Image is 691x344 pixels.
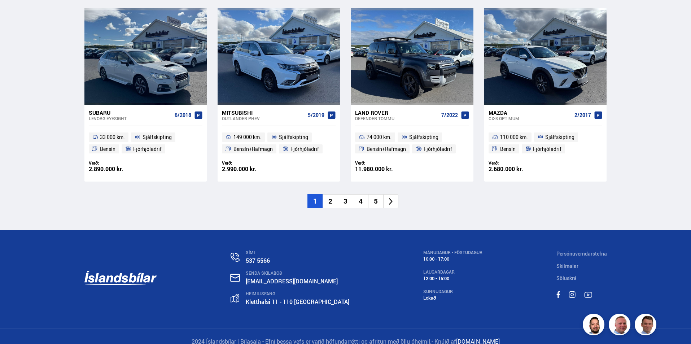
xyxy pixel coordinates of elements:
div: Levorg EYESIGHT [89,116,172,121]
a: Skilmalar [556,262,578,269]
span: 5/2019 [308,112,324,118]
div: LAUGARDAGAR [423,270,482,275]
div: Lokað [423,295,482,301]
div: Outlander PHEV [222,116,305,121]
div: 2.680.000 kr. [489,166,546,172]
div: 10:00 - 17:00 [423,256,482,262]
div: Subaru [89,109,172,116]
span: 149 000 km. [233,133,261,141]
span: 74 000 km. [367,133,392,141]
span: 2/2017 [574,112,591,118]
div: Verð: [222,160,279,166]
span: Fjórhjóladrif [533,145,561,153]
li: 3 [338,194,353,208]
a: Mazda CX-3 OPTIMUM 2/2017 110 000 km. Sjálfskipting Bensín Fjórhjóladrif Verð: 2.680.000 kr. [484,105,607,182]
a: Persónuverndarstefna [556,250,607,257]
span: 110 000 km. [500,133,528,141]
div: SENDA SKILABOÐ [246,271,349,276]
div: Mazda [489,109,572,116]
a: Land Rover Defender TOMMU 7/2022 74 000 km. Sjálfskipting Bensín+Rafmagn Fjórhjóladrif Verð: 11.9... [351,105,473,182]
li: 5 [368,194,383,208]
a: Mitsubishi Outlander PHEV 5/2019 149 000 km. Sjálfskipting Bensín+Rafmagn Fjórhjóladrif Verð: 2.9... [218,105,340,182]
div: SUNNUDAGUR [423,289,482,294]
span: Sjálfskipting [279,133,308,141]
span: Fjórhjóladrif [133,145,162,153]
div: 2.990.000 kr. [222,166,279,172]
img: FbJEzSuNWCJXmdc-.webp [636,315,657,336]
a: [EMAIL_ADDRESS][DOMAIN_NAME] [246,277,338,285]
div: Verð: [489,160,546,166]
div: HEIMILISFANG [246,291,349,296]
span: Bensín+Rafmagn [367,145,406,153]
span: Bensín [500,145,516,153]
span: 33 000 km. [100,133,125,141]
li: 1 [307,194,323,208]
span: 6/2018 [175,112,191,118]
span: 7/2022 [441,112,458,118]
div: Land Rover [355,109,438,116]
li: 2 [323,194,338,208]
img: n0V2lOsqF3l1V2iz.svg [231,253,240,262]
button: Opna LiveChat spjallviðmót [6,3,27,25]
div: CX-3 OPTIMUM [489,116,572,121]
div: Defender TOMMU [355,116,438,121]
img: nhp88E3Fdnt1Opn2.png [584,315,605,336]
span: Bensín [100,145,115,153]
div: Mitsubishi [222,109,305,116]
img: gp4YpyYFnEr45R34.svg [231,294,239,303]
a: Subaru Levorg EYESIGHT 6/2018 33 000 km. Sjálfskipting Bensín Fjórhjóladrif Verð: 2.890.000 kr. [84,105,207,182]
img: nHj8e-n-aHgjukTg.svg [230,274,240,282]
span: Sjálfskipting [409,133,438,141]
div: Verð: [89,160,146,166]
img: siFngHWaQ9KaOqBr.png [610,315,631,336]
div: 2.890.000 kr. [89,166,146,172]
span: Bensín+Rafmagn [233,145,273,153]
a: Söluskrá [556,275,577,282]
div: SÍMI [246,250,349,255]
div: MÁNUDAGUR - FÖSTUDAGUR [423,250,482,255]
div: 11.980.000 kr. [355,166,412,172]
div: 12:00 - 15:00 [423,276,482,281]
span: Fjórhjóladrif [424,145,452,153]
li: 4 [353,194,368,208]
span: Sjálfskipting [545,133,574,141]
span: Fjórhjóladrif [290,145,319,153]
div: Verð: [355,160,412,166]
span: Sjálfskipting [143,133,172,141]
a: 537 5566 [246,257,270,265]
a: Kletthálsi 11 - 110 [GEOGRAPHIC_DATA] [246,298,349,306]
